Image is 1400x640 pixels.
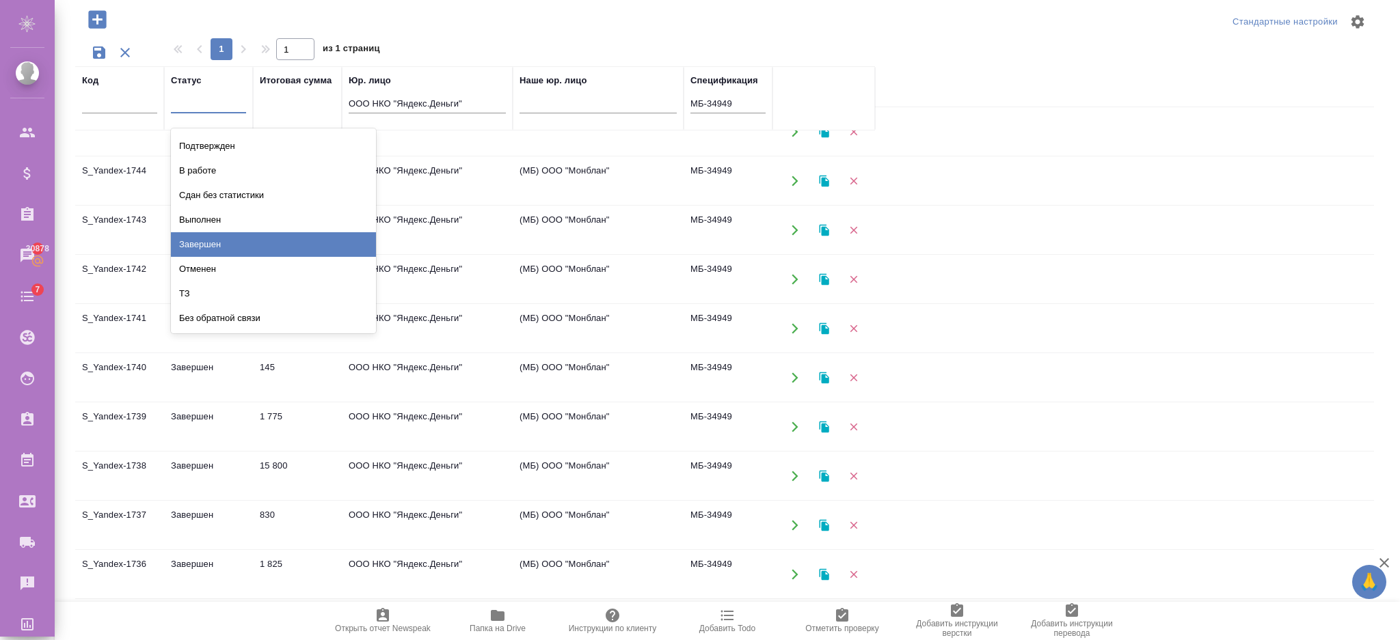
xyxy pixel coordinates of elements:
[839,462,867,490] button: Удалить
[810,167,838,195] button: Клонировать
[342,206,513,254] td: ООО НКО "Яндекс.Деньги"
[513,255,684,303] td: (МБ) ООО "Монблан"
[810,413,838,441] button: Клонировать
[164,157,253,205] td: Завершен
[684,501,772,549] td: МБ-34949
[75,255,164,303] td: S_Yandex-1742
[164,108,253,156] td: Завершен
[900,602,1014,640] button: Добавить инструкции верстки
[684,305,772,352] td: МБ-34949
[440,602,555,640] button: Папка на Drive
[805,624,878,633] span: Отметить проверку
[253,354,342,402] td: 145
[1229,12,1341,33] div: split button
[684,157,772,205] td: МБ-34949
[513,305,684,352] td: (МБ) ООО "Монблан"
[785,602,900,640] button: Отметить проверку
[1358,568,1381,596] span: 🙏
[164,305,253,352] td: Завершен
[781,167,809,195] button: Открыть
[171,257,376,281] div: Отменен
[164,255,253,303] td: Завершен
[684,354,772,402] td: МБ-34949
[699,624,755,633] span: Добавить Todo
[75,452,164,500] td: S_Yandex-1738
[690,74,758,87] div: Спецификация
[164,403,253,451] td: Завершен
[342,255,513,303] td: ООО НКО "Яндекс.Деньги"
[513,354,684,402] td: (МБ) ООО "Монблан"
[810,462,838,490] button: Клонировать
[1352,565,1386,599] button: 🙏
[86,40,112,66] button: Сохранить фильтры
[342,403,513,451] td: ООО НКО "Яндекс.Деньги"
[810,363,838,391] button: Клонировать
[342,157,513,205] td: ООО НКО "Яндекс.Деньги"
[342,551,513,598] td: ООО НКО "Яндекс.Деньги"
[342,108,513,156] td: ООО НКО "Яндекс.Деньги"
[470,624,526,633] span: Папка на Drive
[810,265,838,293] button: Клонировать
[569,624,657,633] span: Инструкции по клиенту
[781,363,809,391] button: Открыть
[1023,619,1121,638] span: Добавить инструкции перевода
[164,354,253,402] td: Завершен
[684,206,772,254] td: МБ-34949
[670,602,785,640] button: Добавить Todo
[781,462,809,490] button: Открыть
[810,314,838,342] button: Клонировать
[171,306,376,331] div: Без обратной связи
[513,452,684,500] td: (МБ) ООО "Монблан"
[684,255,772,303] td: МБ-34949
[781,560,809,588] button: Открыть
[171,183,376,208] div: Сдан без статистики
[781,117,809,145] button: Открыть
[164,501,253,549] td: Завершен
[810,216,838,244] button: Клонировать
[260,74,332,87] div: Итоговая сумма
[171,281,376,306] div: ТЗ
[164,206,253,254] td: Завершен
[325,602,440,640] button: Открыть отчет Newspeak
[781,265,809,293] button: Открыть
[171,74,202,87] div: Статус
[684,403,772,451] td: МБ-34949
[781,314,809,342] button: Открыть
[27,283,48,296] span: 7
[684,108,772,156] td: МБ-34949
[781,216,809,244] button: Открыть
[79,5,116,33] button: Добавить проект
[75,305,164,352] td: S_Yandex-1741
[810,560,838,588] button: Клонировать
[342,501,513,549] td: ООО НКО "Яндекс.Деньги"
[253,452,342,500] td: 15 800
[839,511,867,539] button: Удалить
[75,354,164,402] td: S_Yandex-1740
[3,238,51,273] a: 30878
[164,452,253,500] td: Завершен
[513,551,684,598] td: (МБ) ООО "Монблан"
[18,242,57,255] span: 30878
[555,602,670,640] button: Инструкции по клиенту
[342,305,513,352] td: ООО НКО "Яндекс.Деньги"
[839,314,867,342] button: Удалить
[839,265,867,293] button: Удалить
[75,157,164,205] td: S_Yandex-1744
[513,157,684,205] td: (МБ) ООО "Монблан"
[781,511,809,539] button: Открыть
[75,551,164,598] td: S_Yandex-1736
[171,232,376,257] div: Завершен
[839,413,867,441] button: Удалить
[839,560,867,588] button: Удалить
[253,501,342,549] td: 830
[839,167,867,195] button: Удалить
[810,511,838,539] button: Клонировать
[839,117,867,145] button: Удалить
[75,206,164,254] td: S_Yandex-1743
[323,40,380,60] span: из 1 страниц
[253,551,342,598] td: 1 825
[342,354,513,402] td: ООО НКО "Яндекс.Деньги"
[513,403,684,451] td: (МБ) ООО "Монблан"
[349,74,391,87] div: Юр. лицо
[781,413,809,441] button: Открыть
